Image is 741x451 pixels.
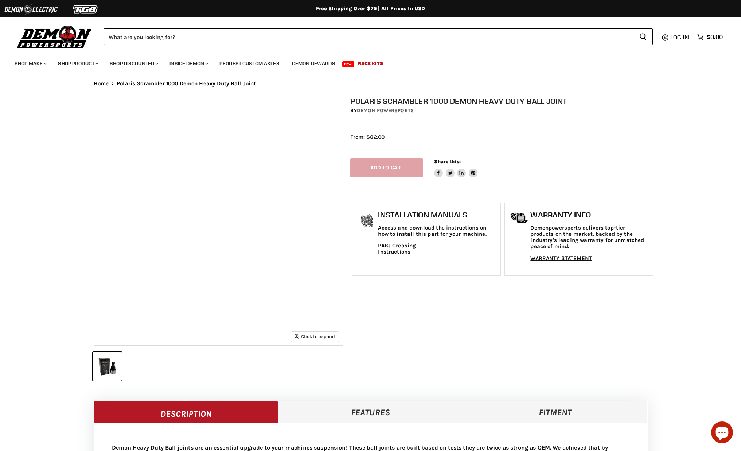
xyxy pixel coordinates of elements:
img: TGB Logo 2 [58,3,113,16]
nav: Breadcrumbs [79,81,662,87]
inbox-online-store-chat: Shopify online store chat [709,421,735,445]
img: install_manual-icon.png [358,212,376,231]
span: Polaris Scrambler 1000 Demon Heavy Duty Ball Joint [117,81,256,87]
a: Log in [667,34,693,40]
span: From: $82.00 [350,134,385,140]
p: Demonpowersports delivers top-tier products on the market, backed by the industry's leading warra... [530,225,649,250]
h1: Polaris Scrambler 1000 Demon Heavy Duty Ball Joint [350,97,655,106]
img: Demon Powersports [15,24,94,50]
span: $0.00 [707,34,723,40]
a: Shop Make [9,56,51,71]
h1: Warranty Info [530,211,649,219]
a: Fitment [463,401,648,423]
a: Race Kits [352,56,389,71]
span: Click to expand [295,334,335,339]
a: Inside Demon [164,56,212,71]
a: Description [94,401,278,423]
a: Features [278,401,463,423]
aside: Share this: [434,158,477,178]
form: Product [104,28,653,45]
h1: Installation Manuals [378,211,497,219]
a: WARRANTY STATEMENT [530,255,592,262]
img: warranty-icon.png [510,212,529,224]
span: New! [342,61,355,67]
img: Demon Electric Logo 2 [4,3,58,16]
div: Free Shipping Over $75 | All Prices In USD [79,5,662,12]
button: Click to expand [291,332,339,341]
a: Shop Discounted [104,56,163,71]
input: Search [104,28,633,45]
a: $0.00 [693,32,726,42]
div: by [350,107,655,115]
a: Shop Product [52,56,103,71]
span: Share this: [434,159,460,164]
p: Access and download the instructions on how to install this part for your machine. [378,225,497,238]
span: Log in [670,34,689,41]
a: Home [94,81,109,87]
button: Search [633,28,653,45]
a: Request Custom Axles [214,56,285,71]
a: PABJ Greasing Instructions [378,243,437,255]
a: Demon Rewards [286,56,341,71]
button: IMAGE thumbnail [93,352,122,381]
a: Demon Powersports [357,107,414,114]
ul: Main menu [9,53,721,71]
